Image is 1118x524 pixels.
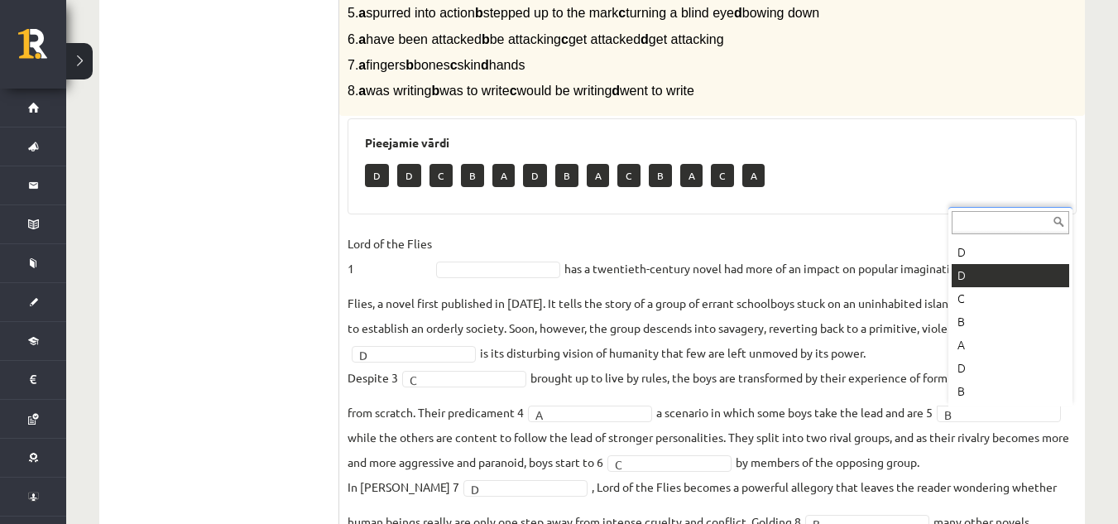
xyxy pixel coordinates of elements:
[952,334,1069,357] div: A
[952,287,1069,310] div: C
[952,264,1069,287] div: D
[952,357,1069,380] div: D
[952,310,1069,334] div: B
[952,241,1069,264] div: D
[952,380,1069,403] div: B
